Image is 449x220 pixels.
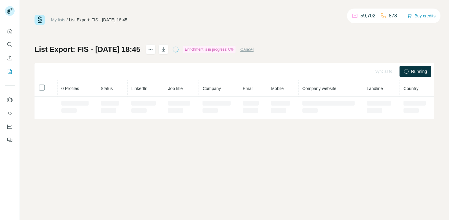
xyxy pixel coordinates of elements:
span: Landline [367,86,383,91]
span: LinkedIn [131,86,148,91]
a: My lists [51,17,65,22]
button: Feedback [5,135,15,146]
p: 878 [389,12,397,20]
div: List Export: FIS - [DATE] 18:45 [69,17,127,23]
span: Status [101,86,113,91]
span: Company website [302,86,336,91]
li: / [67,17,68,23]
p: 59,702 [360,12,375,20]
button: Use Surfe on LinkedIn [5,94,15,105]
button: Use Surfe API [5,108,15,119]
span: Running [411,68,427,74]
img: Surfe Logo [35,15,45,25]
button: Enrich CSV [5,52,15,63]
button: Quick start [5,26,15,37]
span: Country [403,86,418,91]
div: Enrichment is in progress: 0% [183,46,235,53]
button: Search [5,39,15,50]
span: Company [203,86,221,91]
button: actions [146,45,155,54]
span: Job title [168,86,183,91]
button: Buy credits [407,12,436,20]
span: 0 Profiles [61,86,79,91]
button: My lists [5,66,15,77]
button: Dashboard [5,121,15,132]
span: Mobile [271,86,283,91]
span: Email [243,86,254,91]
h1: List Export: FIS - [DATE] 18:45 [35,45,140,54]
button: Cancel [240,46,254,52]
